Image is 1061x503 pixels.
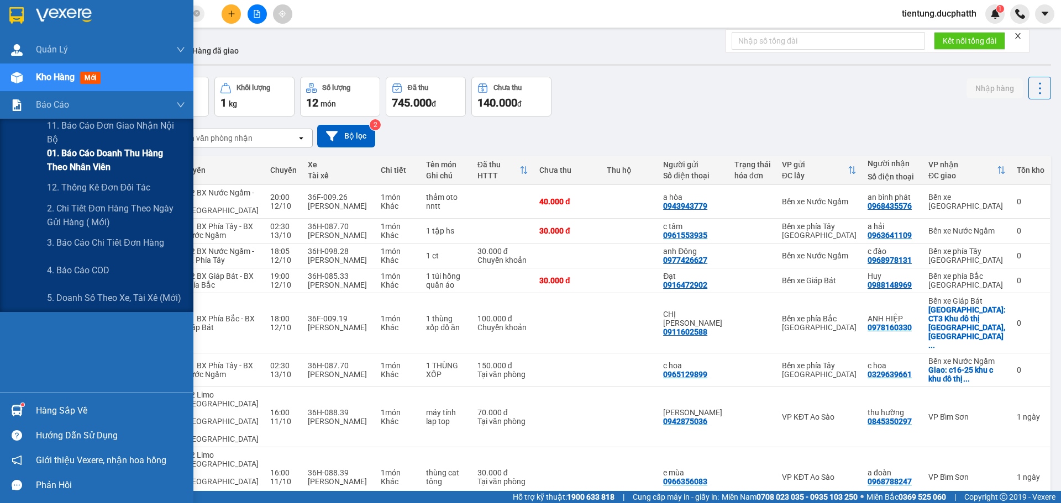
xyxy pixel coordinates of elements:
[270,417,297,426] div: 11/10
[928,296,1006,305] div: Bến xe Giáp Bát
[539,226,596,235] div: 30.000 đ
[893,7,985,20] span: tientung.ducphatth
[184,390,259,443] span: 7.2 Limo [GEOGRAPHIC_DATA] - [GEOGRAPHIC_DATA] - [GEOGRAPHIC_DATA]
[47,181,150,194] span: 12. Thống kê đơn đối tác
[426,408,466,426] div: máy tính lap top
[36,98,69,112] span: Báo cáo
[381,272,415,280] div: 1 món
[184,272,254,289] span: 2.2 BX Giáp Bát - BX Phía Bắc
[663,370,707,379] div: 0965129899
[248,4,267,24] button: file-add
[943,35,996,47] span: Kết nối tổng đài
[270,477,297,486] div: 11/10
[381,193,415,202] div: 1 món
[1017,276,1044,285] div: 0
[270,361,297,370] div: 02:30
[493,84,522,92] div: Chưa thu
[1014,32,1022,40] span: close
[270,280,297,289] div: 12/10
[47,236,164,250] span: 3. Báo cáo chi tiết đơn hàng
[321,99,336,108] span: món
[868,468,917,477] div: a đoàn
[567,493,614,501] strong: 1900 633 818
[663,171,723,180] div: Số điện thoại
[176,45,185,54] span: down
[36,72,75,82] span: Kho hàng
[308,247,370,256] div: 36H-098.28
[967,78,1023,98] button: Nhập hàng
[868,477,912,486] div: 0968788247
[381,408,415,417] div: 1 món
[306,96,318,109] span: 12
[899,493,946,501] strong: 0369 525 060
[722,491,858,503] span: Miền Nam
[426,226,466,235] div: 1 tập hs
[663,477,707,486] div: 0966356083
[868,222,917,231] div: a hải
[663,231,707,240] div: 0961553935
[270,222,297,231] div: 02:30
[663,256,707,264] div: 0977426627
[1017,412,1044,421] div: 1
[868,280,912,289] div: 0988148969
[36,403,185,419] div: Hàng sắp về
[308,256,370,264] div: [PERSON_NAME]
[539,197,596,206] div: 40.000 đ
[381,477,415,486] div: Khác
[381,166,415,174] div: Chi tiết
[11,44,23,56] img: warehouse-icon
[270,166,297,174] div: Chuyến
[868,202,912,210] div: 0968435576
[928,247,1006,264] div: Bến xe phía Tây [GEOGRAPHIC_DATA]
[663,468,723,477] div: e mùa
[381,222,415,231] div: 1 món
[308,231,370,240] div: [PERSON_NAME]
[868,231,912,240] div: 0963641109
[308,417,370,426] div: [PERSON_NAME]
[220,96,227,109] span: 1
[477,256,528,264] div: Chuyển khoản
[1017,473,1044,481] div: 1
[1017,251,1044,260] div: 0
[386,77,466,117] button: Đã thu745.000đ
[308,323,370,332] div: [PERSON_NAME]
[663,280,707,289] div: 0916472902
[623,491,624,503] span: |
[663,417,707,426] div: 0942875036
[308,477,370,486] div: [PERSON_NAME]
[381,202,415,210] div: Khác
[734,160,771,169] div: Trạng thái
[868,370,912,379] div: 0329639661
[732,32,925,50] input: Nhập số tổng đài
[1017,366,1044,374] div: 0
[222,4,241,24] button: plus
[308,222,370,231] div: 36H-087.70
[928,341,935,350] span: ...
[998,5,1002,13] span: 1
[237,84,270,92] div: Khối lượng
[963,374,970,383] span: ...
[408,84,428,92] div: Đã thu
[472,156,534,185] th: Toggle SortBy
[308,202,370,210] div: [PERSON_NAME]
[782,314,857,332] div: Bến xe phía Bắc [GEOGRAPHIC_DATA]
[308,193,370,202] div: 36F-009.26
[270,408,297,417] div: 16:00
[184,247,254,264] span: 1.2 BX Nước Ngầm - BX Phía Tây
[539,276,596,285] div: 30.000 đ
[21,403,24,406] sup: 1
[663,193,723,202] div: a hòa
[928,357,1006,366] div: Bến xe Nước Ngầm
[47,291,181,305] span: 5. Doanh số theo xe, tài xế (mới)
[868,408,917,417] div: thu hường
[868,323,912,332] div: 0978160330
[270,202,297,210] div: 12/10
[193,9,200,19] span: close-circle
[36,453,166,467] span: Giới thiệu Vexere, nhận hoa hồng
[477,361,528,370] div: 150.000 đ
[381,256,415,264] div: Khác
[860,495,864,499] span: ⚪️
[928,193,1006,210] div: Bến xe [GEOGRAPHIC_DATA]
[928,171,997,180] div: ĐC giao
[477,96,517,109] span: 140.000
